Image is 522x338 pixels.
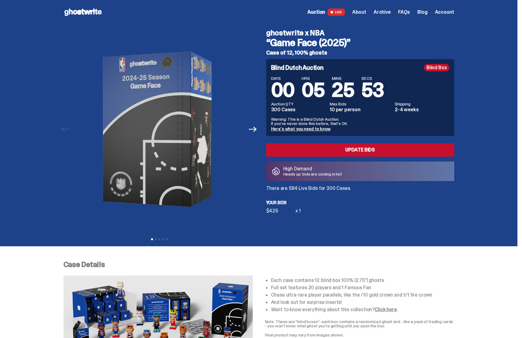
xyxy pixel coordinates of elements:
h3: “Game Face (2025)” [266,38,454,48]
li: Full set features 20 players and 1 Famous Fan [271,285,454,290]
div: x 1 [295,208,301,213]
span: HRS [302,76,324,80]
span: Auction [307,10,325,15]
div: $425 [266,208,295,213]
img: NBA-Hero-1.png [75,24,243,234]
dt: Auction QTY [271,102,326,106]
h5: Case of 12, 100% ghosts [266,50,454,55]
span: MINS [332,76,354,80]
a: Here's what you need to know [271,126,331,132]
a: Auction LIVE [307,9,345,16]
button: View slide 3 [158,238,160,240]
a: About [352,10,366,15]
span: SECS [361,76,384,80]
p: Case Details [63,261,454,268]
dt: Shipping [395,102,449,106]
a: Archive [374,10,391,15]
a: Click here [375,306,397,313]
a: Update Bids [266,143,454,157]
li: And look out for surprise inserts! [271,300,454,305]
button: Next [246,123,260,136]
p: Your bids [266,201,454,205]
dd: 2-4 weeks [395,107,449,112]
li: Want to know everything about this collection? . [271,307,454,312]
span: DAYS [271,76,295,80]
h4: Blind Dutch Auction [271,65,324,71]
p: Note: These are "blind boxes”: each box contains a randomized ghost and - like a pack of trading ... [265,319,454,328]
button: View slide 5 [166,238,168,240]
li: Chase ultra-rare player parallels, like the /10 gold crown and 1/1 fire crown [271,293,454,297]
div: Blind Box [424,64,449,71]
span: 05 [302,77,324,103]
p: Final product may vary from images shown. [265,333,454,337]
a: Account [435,10,454,15]
button: View slide 2 [155,238,157,240]
li: Each case contains 12 blind box 100% (2.75”) ghosts [271,278,454,283]
dd: 10 per person [330,107,391,112]
p: Warning: This is a Blind Dutch Auction. If you’ve never done this before, that’s OK. [271,117,449,126]
a: Blog [417,10,427,15]
button: View slide 1 [151,238,153,240]
dt: Max Bids [330,102,391,106]
p: There are 584 Live Bids for 300 Cases. [266,186,454,191]
h4: ghostwrite x NBA [266,29,454,37]
button: View slide 4 [162,238,164,240]
span: 25 [332,77,354,103]
span: LIVE [328,9,345,16]
span: 53 [361,77,384,103]
a: FAQs [398,10,410,15]
span: 00 [271,77,295,103]
p: Heads up: bids are coming in hot [283,172,342,176]
dd: 300 Cases [271,107,326,112]
p: High Demand [283,166,342,171]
